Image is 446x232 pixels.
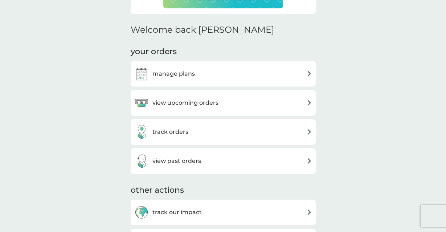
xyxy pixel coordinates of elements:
img: arrow right [307,158,312,164]
img: arrow right [307,129,312,135]
img: arrow right [307,100,312,105]
h3: other actions [131,185,184,196]
h3: your orders [131,46,177,57]
h3: track our impact [152,208,202,217]
h3: track orders [152,127,188,137]
h2: Welcome back [PERSON_NAME] [131,25,274,35]
h3: view past orders [152,156,201,166]
img: arrow right [307,71,312,76]
h3: manage plans [152,69,195,79]
h3: view upcoming orders [152,98,218,108]
img: arrow right [307,209,312,215]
